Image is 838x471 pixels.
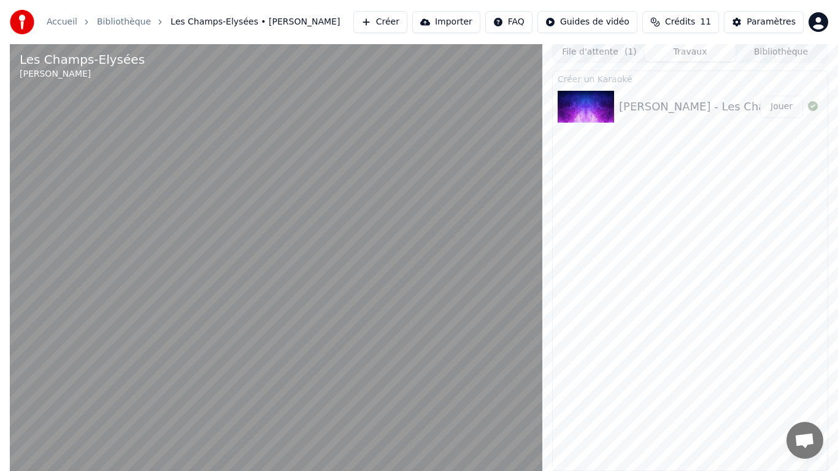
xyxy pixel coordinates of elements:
div: Créer un Karaoké [553,71,828,86]
div: Ouvrir le chat [786,422,823,459]
button: Créer [353,11,407,33]
span: Les Champs-Elysées • [PERSON_NAME] [171,16,340,28]
div: Les Champs-Elysées [20,51,145,68]
button: Bibliothèque [736,44,826,61]
button: File d'attente [554,44,645,61]
button: FAQ [485,11,532,33]
span: ( 1 ) [625,46,637,58]
img: youka [10,10,34,34]
nav: breadcrumb [47,16,340,28]
a: Bibliothèque [97,16,151,28]
button: Guides de vidéo [537,11,637,33]
button: Paramètres [724,11,804,33]
button: Importer [412,11,480,33]
a: Accueil [47,16,77,28]
div: [PERSON_NAME] [20,68,145,80]
span: Crédits [665,16,695,28]
span: 11 [700,16,711,28]
button: Travaux [645,44,736,61]
button: Crédits11 [642,11,719,33]
div: Paramètres [747,16,796,28]
button: Jouer [760,96,803,118]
